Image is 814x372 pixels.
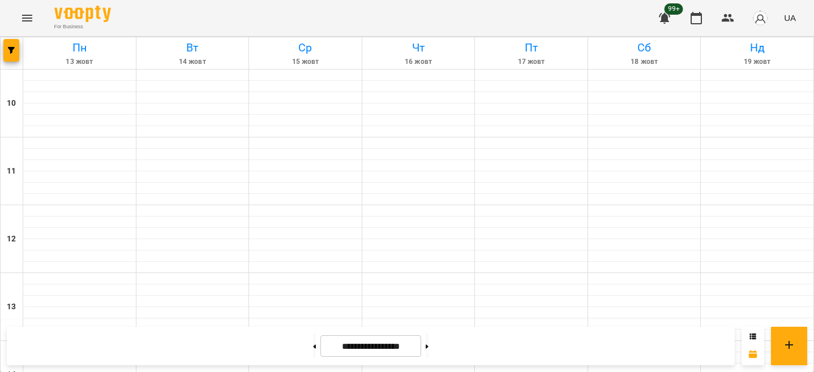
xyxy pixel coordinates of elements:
[251,57,360,67] h6: 15 жовт
[590,39,699,57] h6: Сб
[779,7,800,28] button: UA
[7,97,16,110] h6: 10
[784,12,796,24] span: UA
[665,3,683,15] span: 99+
[364,39,473,57] h6: Чт
[702,57,812,67] h6: 19 жовт
[251,39,360,57] h6: Ср
[54,23,111,31] span: For Business
[54,6,111,22] img: Voopty Logo
[477,39,586,57] h6: Пт
[25,39,134,57] h6: Пн
[477,57,586,67] h6: 17 жовт
[138,39,247,57] h6: Вт
[7,233,16,245] h6: 12
[7,301,16,313] h6: 13
[702,39,812,57] h6: Нд
[590,57,699,67] h6: 18 жовт
[752,10,768,26] img: avatar_s.png
[138,57,247,67] h6: 14 жовт
[364,57,473,67] h6: 16 жовт
[25,57,134,67] h6: 13 жовт
[7,165,16,178] h6: 11
[14,5,41,32] button: Menu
